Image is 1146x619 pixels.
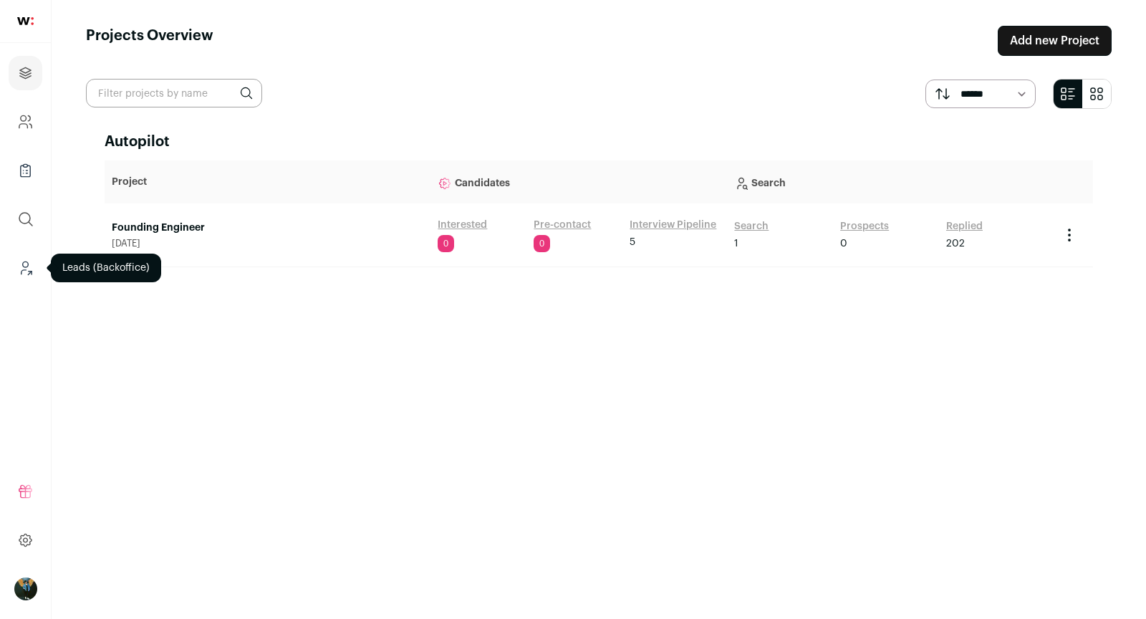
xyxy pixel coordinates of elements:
a: Leads (Backoffice) [9,251,42,285]
a: Projects [9,56,42,90]
img: 12031951-medium_jpg [14,577,37,600]
a: Add new Project [998,26,1112,56]
input: Filter projects by name [86,79,262,107]
button: Project Actions [1061,226,1078,244]
h2: Autopilot [105,132,1093,152]
button: Open dropdown [14,577,37,600]
a: Replied [946,219,983,234]
a: Interested [438,218,487,232]
span: 5 [630,235,635,249]
div: Leads (Backoffice) [51,254,161,282]
p: Search [734,168,1046,196]
a: Company and ATS Settings [9,105,42,139]
span: 202 [946,236,965,251]
p: Candidates [438,168,720,196]
a: Search [734,219,769,234]
p: Project [112,175,423,189]
a: Founding Engineer [112,221,423,235]
span: 0 [534,235,550,252]
a: Interview Pipeline [630,218,716,232]
span: 0 [840,236,847,251]
a: Company Lists [9,153,42,188]
img: wellfound-shorthand-0d5821cbd27db2630d0214b213865d53afaa358527fdda9d0ea32b1df1b89c2c.svg [17,17,34,25]
span: 1 [734,236,738,251]
a: Prospects [840,219,889,234]
span: [DATE] [112,238,423,249]
span: 0 [438,235,454,252]
a: Pre-contact [534,218,591,232]
h1: Projects Overview [86,26,213,56]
